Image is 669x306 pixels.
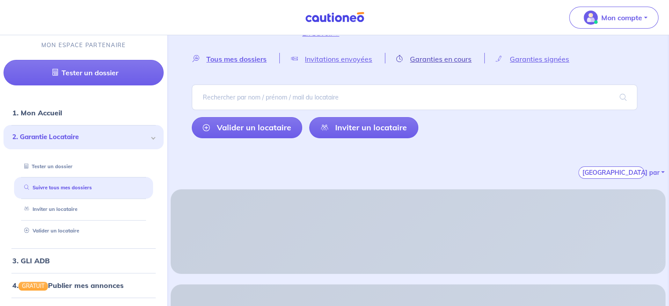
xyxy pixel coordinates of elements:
a: Valider un locataire [192,117,302,138]
input: Rechercher par nom / prénom / mail du locataire [192,85,637,110]
a: Valider un locataire [21,228,79,234]
a: Tous mes dossiers [192,55,279,63]
span: 2. Garantie Locataire [12,133,148,143]
span: Garanties signées [510,55,569,63]
div: Valider un locataire [14,224,153,239]
a: 4.GRATUITPublier mes annonces [12,281,124,290]
a: Inviter un locataire [21,206,77,213]
span: search [609,85,637,110]
div: Inviter un locataire [14,203,153,217]
div: Tester un dossier [14,159,153,174]
a: Invitations envoyées [280,55,385,63]
a: 3. GLI ADB [12,256,50,265]
button: illu_account_valid_menu.svgMon compte [569,7,658,29]
a: Garanties en cours [385,55,484,63]
a: Inviter un locataire [309,117,418,138]
span: Invitations envoyées [305,55,372,63]
a: Tester un dossier [21,163,73,170]
span: Tous mes dossiers [206,55,267,63]
div: 4.GRATUITPublier mes annonces [4,277,164,294]
p: Mon compte [601,12,642,23]
img: Cautioneo [302,12,368,23]
div: Suivre tous mes dossiers [14,181,153,195]
p: MON ESPACE PARTENAIRE [41,41,126,50]
a: Suivre tous mes dossiers [21,185,92,191]
a: 1. Mon Accueil [12,109,62,118]
div: 3. GLI ADB [4,252,164,269]
div: 2. Garantie Locataire [4,125,164,150]
span: Garanties en cours [410,55,472,63]
button: [GEOGRAPHIC_DATA] par [578,166,644,179]
a: Tester un dossier [4,60,164,86]
div: 1. Mon Accueil [4,104,164,122]
img: illu_account_valid_menu.svg [584,11,598,25]
a: Garanties signées [485,55,582,63]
